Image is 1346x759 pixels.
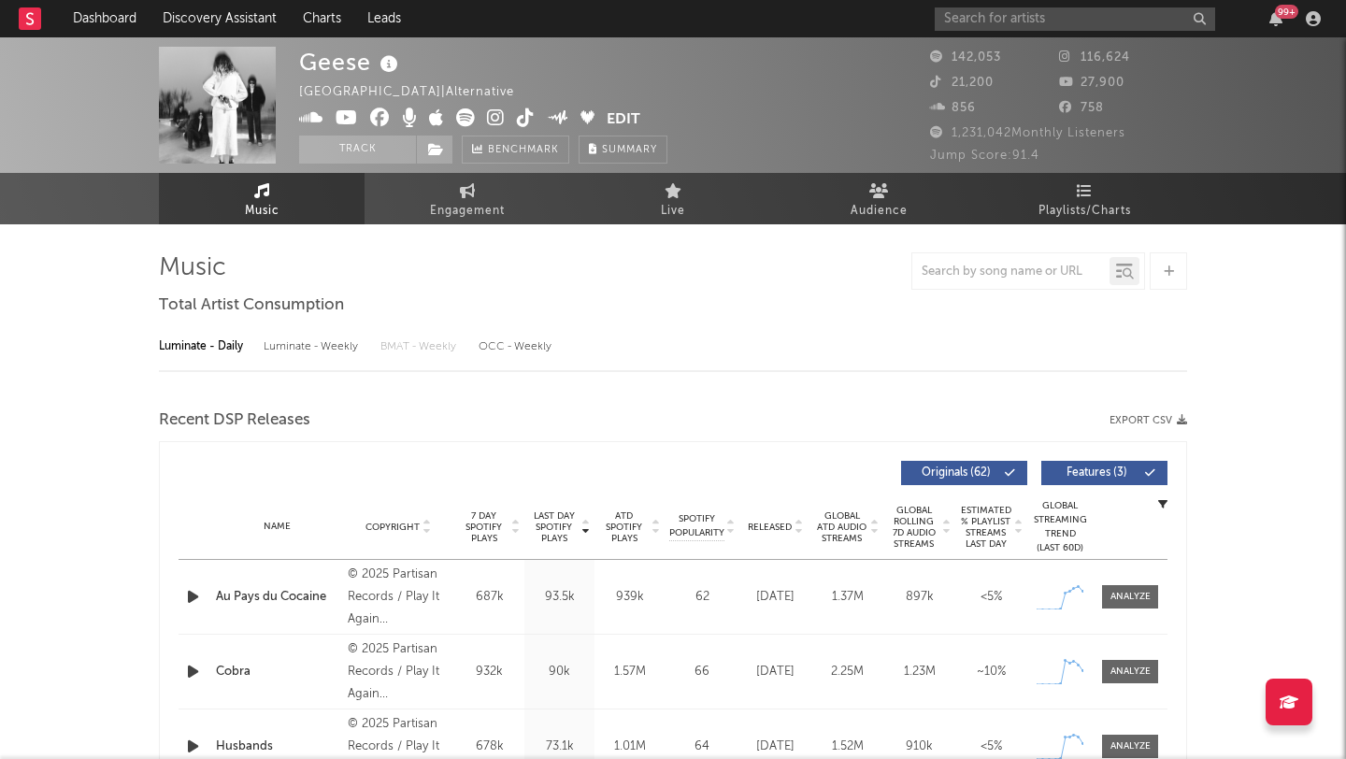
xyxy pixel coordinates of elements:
[1059,51,1130,64] span: 116,624
[930,150,1039,162] span: Jump Score: 91.4
[888,738,951,756] div: 910k
[816,738,879,756] div: 1.52M
[488,139,559,162] span: Benchmark
[981,173,1187,224] a: Playlists/Charts
[816,510,867,544] span: Global ATD Audio Streams
[459,588,520,607] div: 687k
[913,467,999,479] span: Originals ( 62 )
[529,510,579,544] span: Last Day Spotify Plays
[216,520,338,534] div: Name
[365,522,420,533] span: Copyright
[599,663,660,681] div: 1.57M
[748,522,792,533] span: Released
[299,136,416,164] button: Track
[529,663,590,681] div: 90k
[529,588,590,607] div: 93.5k
[430,200,505,222] span: Engagement
[459,510,508,544] span: 7 Day Spotify Plays
[1269,11,1282,26] button: 99+
[776,173,981,224] a: Audience
[888,588,951,607] div: 897k
[1110,415,1187,426] button: Export CSV
[669,512,724,540] span: Spotify Popularity
[579,136,667,164] button: Summary
[816,663,879,681] div: 2.25M
[216,738,338,756] a: Husbands
[1053,467,1139,479] span: Features ( 3 )
[935,7,1215,31] input: Search for artists
[930,51,1001,64] span: 142,053
[960,588,1023,607] div: <5%
[930,127,1125,139] span: 1,231,042 Monthly Listeners
[245,200,279,222] span: Music
[1059,77,1124,89] span: 27,900
[159,173,365,224] a: Music
[888,663,951,681] div: 1.23M
[348,638,450,706] div: © 2025 Partisan Records / Play It Again [PERSON_NAME]
[851,200,908,222] span: Audience
[960,738,1023,756] div: <5%
[1041,461,1167,485] button: Features(3)
[348,564,450,631] div: © 2025 Partisan Records / Play It Again [PERSON_NAME]
[459,738,520,756] div: 678k
[912,265,1110,279] input: Search by song name or URL
[1038,200,1131,222] span: Playlists/Charts
[216,588,338,607] a: Au Pays du Cocaine
[669,663,735,681] div: 66
[159,294,344,317] span: Total Artist Consumption
[299,81,536,104] div: [GEOGRAPHIC_DATA] | Alternative
[744,663,807,681] div: [DATE]
[299,47,403,78] div: Geese
[661,200,685,222] span: Live
[264,331,362,363] div: Luminate - Weekly
[599,738,660,756] div: 1.01M
[960,663,1023,681] div: ~ 10 %
[816,588,879,607] div: 1.37M
[159,409,310,432] span: Recent DSP Releases
[960,505,1011,550] span: Estimated % Playlist Streams Last Day
[1032,499,1088,555] div: Global Streaming Trend (Last 60D)
[599,588,660,607] div: 939k
[1059,102,1104,114] span: 758
[216,663,338,681] a: Cobra
[1275,5,1298,19] div: 99 +
[159,331,245,363] div: Luminate - Daily
[744,738,807,756] div: [DATE]
[529,738,590,756] div: 73.1k
[930,77,994,89] span: 21,200
[901,461,1027,485] button: Originals(62)
[669,738,735,756] div: 64
[602,145,657,155] span: Summary
[930,102,976,114] span: 856
[607,108,640,132] button: Edit
[599,510,649,544] span: ATD Spotify Plays
[459,663,520,681] div: 932k
[669,588,735,607] div: 62
[365,173,570,224] a: Engagement
[462,136,569,164] a: Benchmark
[570,173,776,224] a: Live
[744,588,807,607] div: [DATE]
[888,505,939,550] span: Global Rolling 7D Audio Streams
[479,331,553,363] div: OCC - Weekly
